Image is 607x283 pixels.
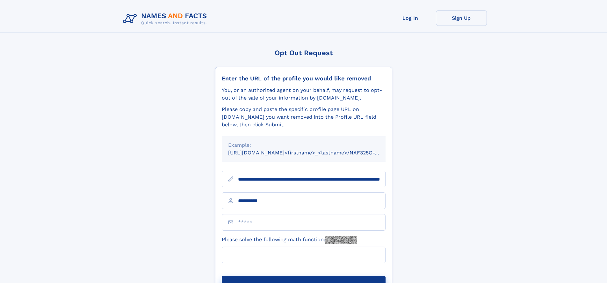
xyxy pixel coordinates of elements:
a: Log In [385,10,436,26]
label: Please solve the following math function: [222,236,357,244]
a: Sign Up [436,10,487,26]
div: Opt Out Request [215,49,392,57]
div: You, or an authorized agent on your behalf, may request to opt-out of the sale of your informatio... [222,86,386,102]
div: Example: [228,141,379,149]
div: Please copy and paste the specific profile page URL on [DOMAIN_NAME] you want removed into the Pr... [222,106,386,129]
small: [URL][DOMAIN_NAME]<firstname>_<lastname>/NAF325G-xxxxxxxx [228,150,398,156]
div: Enter the URL of the profile you would like removed [222,75,386,82]
img: Logo Names and Facts [120,10,212,27]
